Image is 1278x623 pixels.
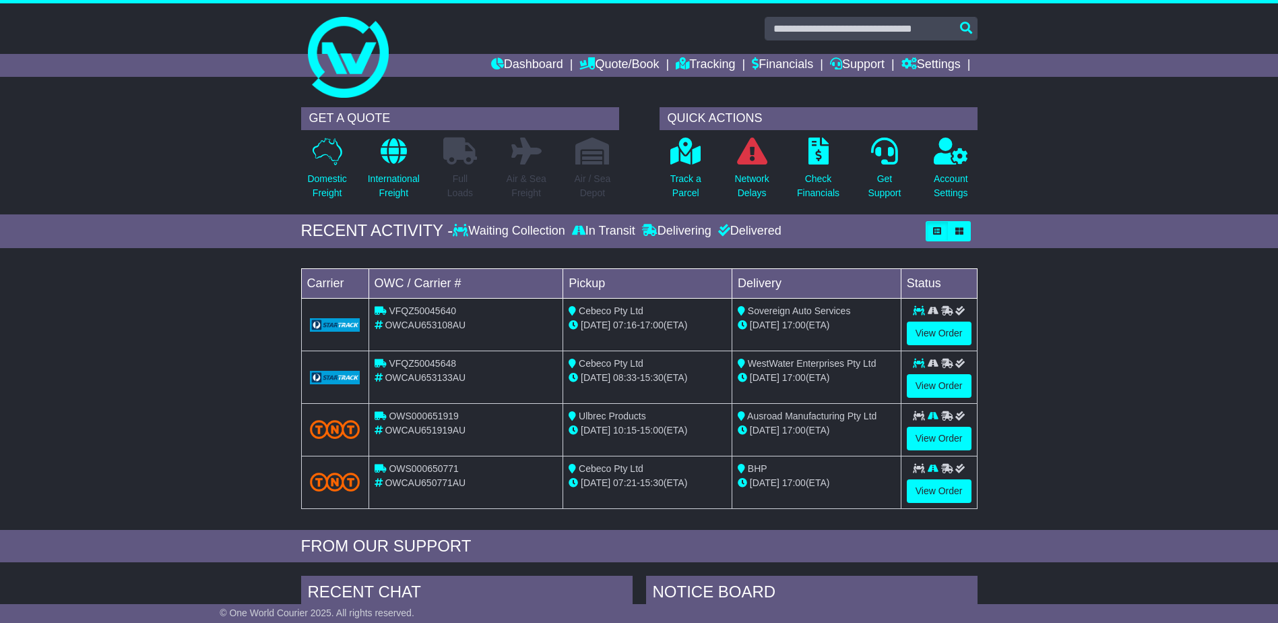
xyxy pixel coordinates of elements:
a: Track aParcel [670,137,702,208]
div: GET A QUOTE [301,107,619,130]
span: 07:16 [613,320,637,330]
span: VFQZ50045648 [389,358,456,369]
p: Domestic Freight [307,172,346,200]
a: AccountSettings [933,137,969,208]
a: Settings [901,54,961,77]
span: [DATE] [750,320,779,330]
a: Financials [752,54,813,77]
div: - (ETA) [569,371,726,385]
span: 17:00 [782,320,806,330]
p: Get Support [868,172,901,200]
a: NetworkDelays [734,137,769,208]
span: Ausroad Manufacturing Pty Ltd [747,411,876,421]
span: BHP [748,463,767,474]
p: International Freight [368,172,420,200]
img: GetCarrierServiceLogo [310,318,360,332]
span: OWS000651919 [389,411,459,421]
div: Waiting Collection [453,224,568,239]
span: 07:21 [613,477,637,488]
a: Dashboard [491,54,563,77]
td: Delivery [732,268,901,298]
div: QUICK ACTIONS [660,107,978,130]
span: [DATE] [750,477,779,488]
a: CheckFinancials [796,137,840,208]
span: 08:33 [613,372,637,383]
img: TNT_Domestic.png [310,420,360,438]
div: RECENT ACTIVITY - [301,221,453,241]
div: (ETA) [738,371,895,385]
span: OWCAU650771AU [385,477,466,488]
span: VFQZ50045640 [389,305,456,316]
span: 17:00 [640,320,664,330]
div: Delivered [715,224,781,239]
a: View Order [907,479,971,503]
a: Quote/Book [579,54,659,77]
div: In Transit [569,224,639,239]
div: - (ETA) [569,476,726,490]
span: © One World Courier 2025. All rights reserved. [220,607,414,618]
a: Support [830,54,885,77]
span: [DATE] [581,372,610,383]
span: OWCAU653133AU [385,372,466,383]
td: OWC / Carrier # [369,268,563,298]
div: - (ETA) [569,318,726,332]
div: RECENT CHAT [301,576,633,612]
span: Cebeco Pty Ltd [579,463,643,474]
div: - (ETA) [569,423,726,438]
span: Ulbrec Products [579,411,646,421]
span: 17:00 [782,477,806,488]
div: FROM OUR SUPPORT [301,537,978,556]
p: Track a Parcel [670,172,701,200]
p: Network Delays [734,172,769,200]
span: [DATE] [750,425,779,436]
span: 15:30 [640,477,664,488]
span: [DATE] [750,372,779,383]
span: OWCAU653108AU [385,320,466,330]
span: WestWater Enterprises Pty Ltd [748,358,876,369]
a: View Order [907,322,971,345]
a: View Order [907,427,971,450]
span: [DATE] [581,425,610,436]
p: Account Settings [934,172,968,200]
td: Carrier [301,268,369,298]
span: 10:15 [613,425,637,436]
span: OWCAU651919AU [385,425,466,436]
span: 17:00 [782,425,806,436]
span: [DATE] [581,320,610,330]
div: Delivering [639,224,715,239]
span: [DATE] [581,477,610,488]
div: NOTICE BOARD [646,576,978,612]
span: Cebeco Pty Ltd [579,305,643,316]
span: Sovereign Auto Services [748,305,851,316]
td: Pickup [563,268,732,298]
span: Cebeco Pty Ltd [579,358,643,369]
div: (ETA) [738,423,895,438]
p: Air & Sea Freight [507,172,546,200]
a: GetSupport [867,137,901,208]
p: Full Loads [443,172,477,200]
a: Tracking [676,54,735,77]
div: (ETA) [738,476,895,490]
td: Status [901,268,977,298]
p: Air / Sea Depot [575,172,611,200]
div: (ETA) [738,318,895,332]
img: TNT_Domestic.png [310,473,360,491]
span: 17:00 [782,372,806,383]
a: InternationalFreight [367,137,420,208]
img: GetCarrierServiceLogo [310,371,360,384]
span: 15:30 [640,372,664,383]
span: OWS000650771 [389,463,459,474]
a: View Order [907,374,971,398]
a: DomesticFreight [307,137,347,208]
p: Check Financials [797,172,839,200]
span: 15:00 [640,425,664,436]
